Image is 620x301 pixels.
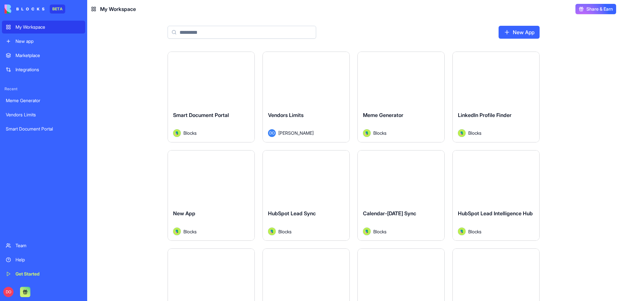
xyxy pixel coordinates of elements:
[263,150,350,241] a: HubSpot Lead SyncAvatarBlocks
[2,86,85,92] span: Recent
[458,129,466,137] img: Avatar
[15,257,81,263] div: Help
[2,108,85,121] a: Vendors Limits
[458,228,466,235] img: Avatar
[373,228,387,235] span: Blocks
[357,150,445,241] a: Calendar-[DATE] SyncAvatarBlocks
[263,52,350,142] a: Vendors LimitsDO[PERSON_NAME]
[15,24,81,30] div: My Workspace
[499,26,540,39] a: New App
[173,228,181,235] img: Avatar
[3,287,14,297] span: DO
[268,228,276,235] img: Avatar
[2,94,85,107] a: Meme Generator
[2,253,85,266] a: Help
[6,112,81,118] div: Vendors Limits
[6,97,81,104] div: Meme Generator
[5,5,65,14] a: BETA
[173,210,195,217] span: New App
[452,52,540,142] a: LinkedIn Profile FinderAvatarBlocks
[458,210,533,217] span: HubSpot Lead Intelligence Hub
[15,66,81,73] div: Integrations
[278,130,314,136] span: [PERSON_NAME]
[268,210,316,217] span: HubSpot Lead Sync
[468,130,481,136] span: Blocks
[458,112,512,118] span: LinkedIn Profile Finder
[50,5,65,14] div: BETA
[15,242,81,249] div: Team
[2,21,85,34] a: My Workspace
[100,5,136,13] span: My Workspace
[183,130,197,136] span: Blocks
[173,129,181,137] img: Avatar
[15,52,81,59] div: Marketplace
[173,112,229,118] span: Smart Document Portal
[168,150,255,241] a: New AppAvatarBlocks
[363,129,371,137] img: Avatar
[363,228,371,235] img: Avatar
[268,112,304,118] span: Vendors Limits
[373,130,387,136] span: Blocks
[2,63,85,76] a: Integrations
[2,239,85,252] a: Team
[6,126,81,132] div: Smart Document Portal
[278,228,292,235] span: Blocks
[268,129,276,137] span: DO
[15,271,81,277] div: Get Started
[2,49,85,62] a: Marketplace
[2,267,85,280] a: Get Started
[2,35,85,48] a: New app
[357,52,445,142] a: Meme GeneratorAvatarBlocks
[363,210,416,217] span: Calendar-[DATE] Sync
[586,6,613,12] span: Share & Earn
[15,38,81,44] div: New app
[168,52,255,142] a: Smart Document PortalAvatarBlocks
[575,4,616,14] button: Share & Earn
[2,122,85,135] a: Smart Document Portal
[5,5,45,14] img: logo
[363,112,403,118] span: Meme Generator
[468,228,481,235] span: Blocks
[183,228,197,235] span: Blocks
[452,150,540,241] a: HubSpot Lead Intelligence HubAvatarBlocks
